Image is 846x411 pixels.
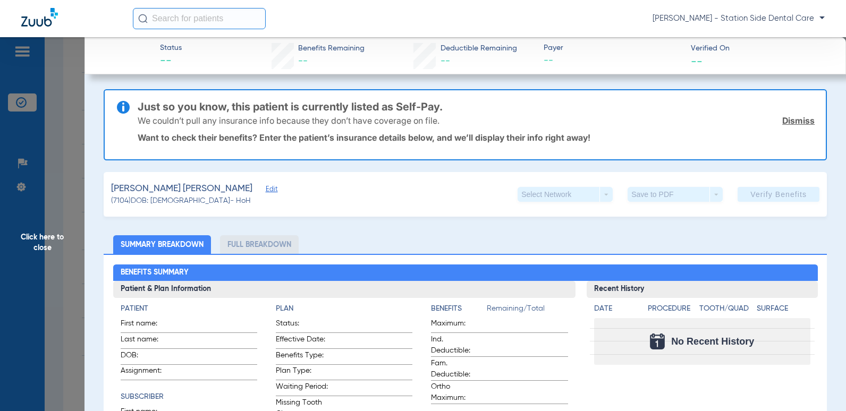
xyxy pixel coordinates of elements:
[441,43,517,54] span: Deductible Remaining
[699,303,753,318] app-breakdown-title: Tooth/Quad
[121,318,173,332] span: First name:
[138,115,439,126] p: We couldn’t pull any insurance info because they don’t have coverage on file.
[487,303,568,318] span: Remaining/Total
[691,43,829,54] span: Verified On
[648,303,696,318] app-breakdown-title: Procedure
[587,281,818,298] h3: Recent History
[699,303,753,314] h4: Tooth/Quad
[648,303,696,314] h4: Procedure
[276,365,328,380] span: Plan Type:
[757,303,810,314] h4: Surface
[160,42,182,54] span: Status
[276,334,328,348] span: Effective Date:
[133,8,266,29] input: Search for patients
[594,303,639,318] app-breakdown-title: Date
[113,264,818,281] h2: Benefits Summary
[431,334,483,356] span: Ind. Deductible:
[21,8,58,27] img: Zuub Logo
[298,43,365,54] span: Benefits Remaining
[594,303,639,314] h4: Date
[431,303,487,314] h4: Benefits
[121,334,173,348] span: Last name:
[113,235,211,254] li: Summary Breakdown
[111,182,252,195] span: [PERSON_NAME] [PERSON_NAME]
[138,132,815,143] p: Want to check their benefits? Enter the patient’s insurance details below, and we’ll display thei...
[782,115,815,126] a: Dismiss
[691,55,703,66] span: --
[111,195,251,207] span: (7104) DOB: [DEMOGRAPHIC_DATA] - HoH
[117,101,130,114] img: info-icon
[650,333,665,349] img: Calendar
[276,350,328,364] span: Benefits Type:
[544,54,682,67] span: --
[121,303,257,314] h4: Patient
[121,391,257,403] h4: Subscriber
[431,303,487,318] app-breakdown-title: Benefits
[671,336,754,347] span: No Recent History
[276,381,328,396] span: Waiting Period:
[441,56,450,66] span: --
[653,13,825,24] span: [PERSON_NAME] - Station Side Dental Care
[121,365,173,380] span: Assignment:
[431,318,483,332] span: Maximum:
[757,303,810,318] app-breakdown-title: Surface
[266,185,275,195] span: Edit
[220,235,299,254] li: Full Breakdown
[276,303,412,314] h4: Plan
[276,318,328,332] span: Status:
[121,350,173,364] span: DOB:
[138,14,148,23] img: Search Icon
[113,281,576,298] h3: Patient & Plan Information
[138,101,815,112] h3: Just so you know, this patient is currently listed as Self-Pay.
[298,56,308,66] span: --
[431,358,483,380] span: Fam. Deductible:
[431,381,483,404] span: Ortho Maximum:
[544,42,682,54] span: Payer
[160,54,182,69] span: --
